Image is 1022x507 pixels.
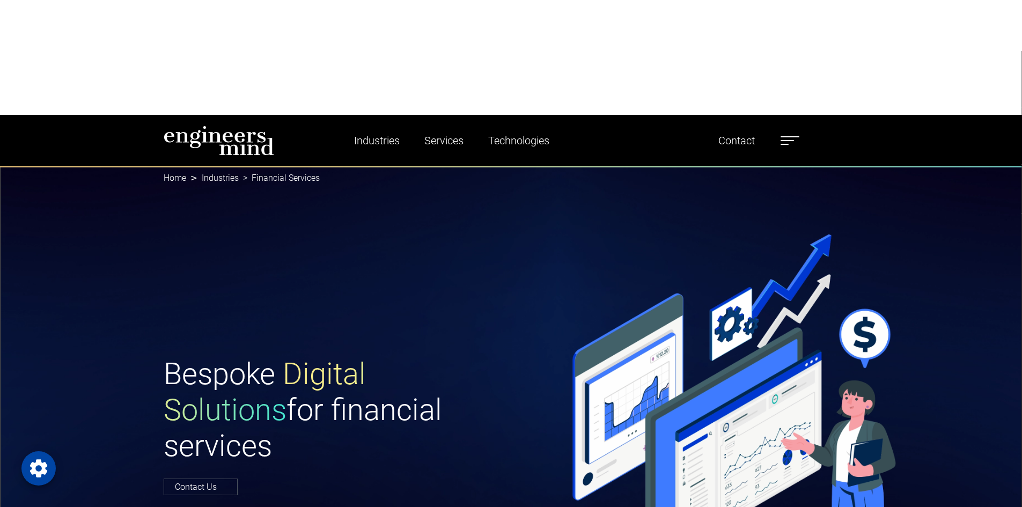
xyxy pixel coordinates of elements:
a: Services [420,128,468,153]
h1: Bespoke for financial services [164,356,505,465]
a: Home [164,173,186,183]
a: Technologies [484,128,554,153]
a: Industries [350,128,404,153]
li: Financial Services [239,172,320,185]
a: Industries [202,173,239,183]
a: Contact [714,128,759,153]
nav: breadcrumb [164,166,859,190]
img: logo [164,126,274,156]
span: Digital Solutions [164,356,366,428]
a: Contact Us [164,479,238,495]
